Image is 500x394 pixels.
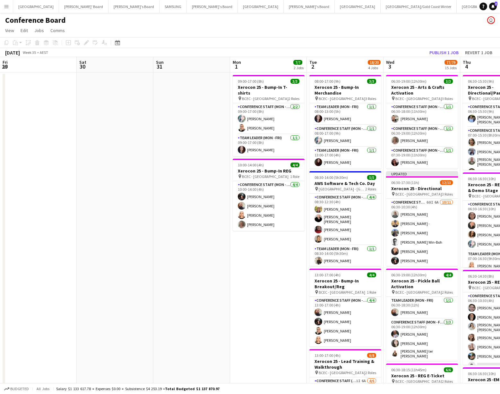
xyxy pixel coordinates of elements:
[385,63,394,70] span: 3
[284,0,335,13] button: [PERSON_NAME]'s Board
[367,175,376,180] span: 5/5
[386,186,458,191] h3: Xerocon 25 - Directional
[232,63,241,70] span: 1
[309,147,381,169] app-card-role: Team Leader (Mon - Fri)1/113:00-17:00 (4h)[PERSON_NAME]
[468,79,494,84] span: 06:30-15:30 (9h)
[489,3,497,10] a: 3
[165,386,220,391] span: Total Budgeted $1 137 870.97
[315,175,348,180] span: 08:30-14:00 (5h30m)
[444,60,457,65] span: 77/79
[315,79,341,84] span: 08:00-17:00 (9h)
[233,84,305,96] h3: Xerocon 25 - Bump-In T-shirts
[468,176,496,181] span: 06:30-16:30 (10h)
[50,28,65,33] span: Comms
[442,379,453,384] span: 2 Roles
[391,79,427,84] span: 06:30-19:00 (12h30m)
[309,278,381,289] h3: Xerocon 25 - Bump-In Breakout/Reg
[386,269,458,361] app-job-card: 06:30-19:00 (12h30m)4/4Xerocon 25 - Pickle Ball Activation BCEC - [GEOGRAPHIC_DATA]2 RolesTeam Le...
[444,367,453,372] span: 6/6
[10,387,29,391] span: Budgeted
[309,269,381,347] app-job-card: 13:00-17:00 (4h)4/4Xerocon 25 - Bump-In Breakout/Reg BCEC - [GEOGRAPHIC_DATA]1 RoleConference Sta...
[368,65,380,70] div: 4 Jobs
[391,272,427,277] span: 06:30-19:00 (12h30m)
[442,192,453,197] span: 3 Roles
[309,194,381,245] app-card-role: Conference Staff (Mon - Fri)4/408:30-12:30 (4h)[PERSON_NAME][PERSON_NAME] [PERSON_NAME][PERSON_NA...
[395,379,442,384] span: BCEC - [GEOGRAPHIC_DATA]
[290,174,299,179] span: 1 Role
[294,65,304,70] div: 2 Jobs
[32,26,47,35] a: Jobs
[487,16,495,24] app-user-avatar: Kristelle Bristow
[495,2,497,6] span: 3
[386,103,458,125] app-card-role: Conference Staff (Mon - Fri)1/106:30-18:00 (11h30m)[PERSON_NAME]
[233,103,305,134] app-card-role: Conference Staff (Mon - Fri)2/209:00-17:00 (8h)[PERSON_NAME][PERSON_NAME]
[40,50,48,55] div: AEST
[395,192,442,197] span: BCEC - [GEOGRAPHIC_DATA]
[309,59,317,65] span: Tue
[13,0,59,13] button: [GEOGRAPHIC_DATA]
[233,134,305,156] app-card-role: Team Leader (Mon - Fri)1/109:00-17:00 (8h)[PERSON_NAME]
[289,96,299,101] span: 2 Roles
[233,59,241,65] span: Mon
[238,163,264,167] span: 10:00-14:00 (4h)
[2,63,8,70] span: 29
[156,59,164,65] span: Sun
[309,103,381,125] app-card-role: Team Leader (Mon - Fri)1/108:00-13:00 (5h)[PERSON_NAME]
[242,174,289,179] span: BCEC - [GEOGRAPHIC_DATA]
[309,125,381,147] app-card-role: Conference Staff (Mon - Fri)1/108:00-17:00 (9h)[PERSON_NAME]
[233,168,305,174] h3: Xerocon 25 - Bump-In REG
[242,96,289,101] span: BCEC - [GEOGRAPHIC_DATA]
[187,0,238,13] button: [PERSON_NAME]'s Board
[319,290,365,295] span: BCEC - [GEOGRAPHIC_DATA]
[386,75,458,169] app-job-card: 06:30-19:00 (12h30m)3/3Xerocon 25 - Arts & Crafts Activation BCEC - [GEOGRAPHIC_DATA]3 RolesConfe...
[462,63,471,70] span: 4
[445,65,457,70] div: 15 Jobs
[368,60,381,65] span: 18/20
[309,180,381,186] h3: AWS Software & Tech Co. Day
[335,0,381,13] button: [GEOGRAPHIC_DATA]
[308,63,317,70] span: 2
[309,171,381,266] app-job-card: 08:30-14:00 (5h30m)5/5AWS Software & Tech Co. Day [GEOGRAPHIC_DATA] - [GEOGRAPHIC_DATA]2 RolesCon...
[367,272,376,277] span: 4/4
[3,59,8,65] span: Fri
[78,63,86,70] span: 30
[309,358,381,370] h3: Xerocon 25 - Lead Training & Walkthrough
[290,79,299,84] span: 3/3
[35,386,51,391] span: All jobs
[386,297,458,319] app-card-role: Team Leader (Mon - Fri)1/106:30-18:30 (12h)[PERSON_NAME]
[21,50,37,55] span: Week 35
[290,163,299,167] span: 4/4
[3,385,30,392] button: Budgeted
[309,84,381,96] h3: Xerocon 25 - Bump-In Merchandise
[367,290,376,295] span: 1 Role
[319,187,365,191] span: [GEOGRAPHIC_DATA] - [GEOGRAPHIC_DATA]
[365,370,376,375] span: 2 Roles
[5,15,66,25] h1: Conference Board
[463,59,471,65] span: Thu
[442,96,453,101] span: 3 Roles
[155,63,164,70] span: 31
[233,181,305,231] app-card-role: Conference Staff (Mon - Fri)4/410:00-14:00 (4h)[PERSON_NAME][PERSON_NAME][PERSON_NAME][PERSON_NAME]
[386,59,394,65] span: Wed
[365,187,376,191] span: 2 Roles
[309,75,381,169] app-job-card: 08:00-17:00 (9h)3/3Xerocon 25 - Bump-In Merchandise BCEC - [GEOGRAPHIC_DATA]3 RolesTeam Leader (M...
[5,49,20,56] div: [DATE]
[21,28,28,33] span: Edit
[48,26,67,35] a: Comms
[395,290,442,295] span: BCEC - [GEOGRAPHIC_DATA]
[293,60,302,65] span: 7/7
[427,48,461,57] button: Publish 1 job
[233,159,305,231] app-job-card: 10:00-14:00 (4h)4/4Xerocon 25 - Bump-In REG BCEC - [GEOGRAPHIC_DATA]1 RoleConference Staff (Mon -...
[365,96,376,101] span: 3 Roles
[319,370,365,375] span: BCEC - [GEOGRAPHIC_DATA]
[386,373,458,379] h3: Xerocon 25 - REG E-Ticket
[386,171,458,266] div: Updated06:30-17:30 (11h)12/13Xerocon 25 - Directional BCEC - [GEOGRAPHIC_DATA]3 RolesConference S...
[386,199,458,314] app-card-role: Conference Staff (Mon - Fri)60I6A10/1106:30-10:30 (4h)[PERSON_NAME][PERSON_NAME] -[PERSON_NAME][P...
[238,0,284,13] button: [GEOGRAPHIC_DATA]
[386,84,458,96] h3: Xerocon 25 - Arts & Crafts Activation
[79,59,86,65] span: Sat
[309,297,381,347] app-card-role: Conference Staff (Mon - Fri)4/413:00-17:00 (4h)[PERSON_NAME][PERSON_NAME][PERSON_NAME][PERSON_NAME]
